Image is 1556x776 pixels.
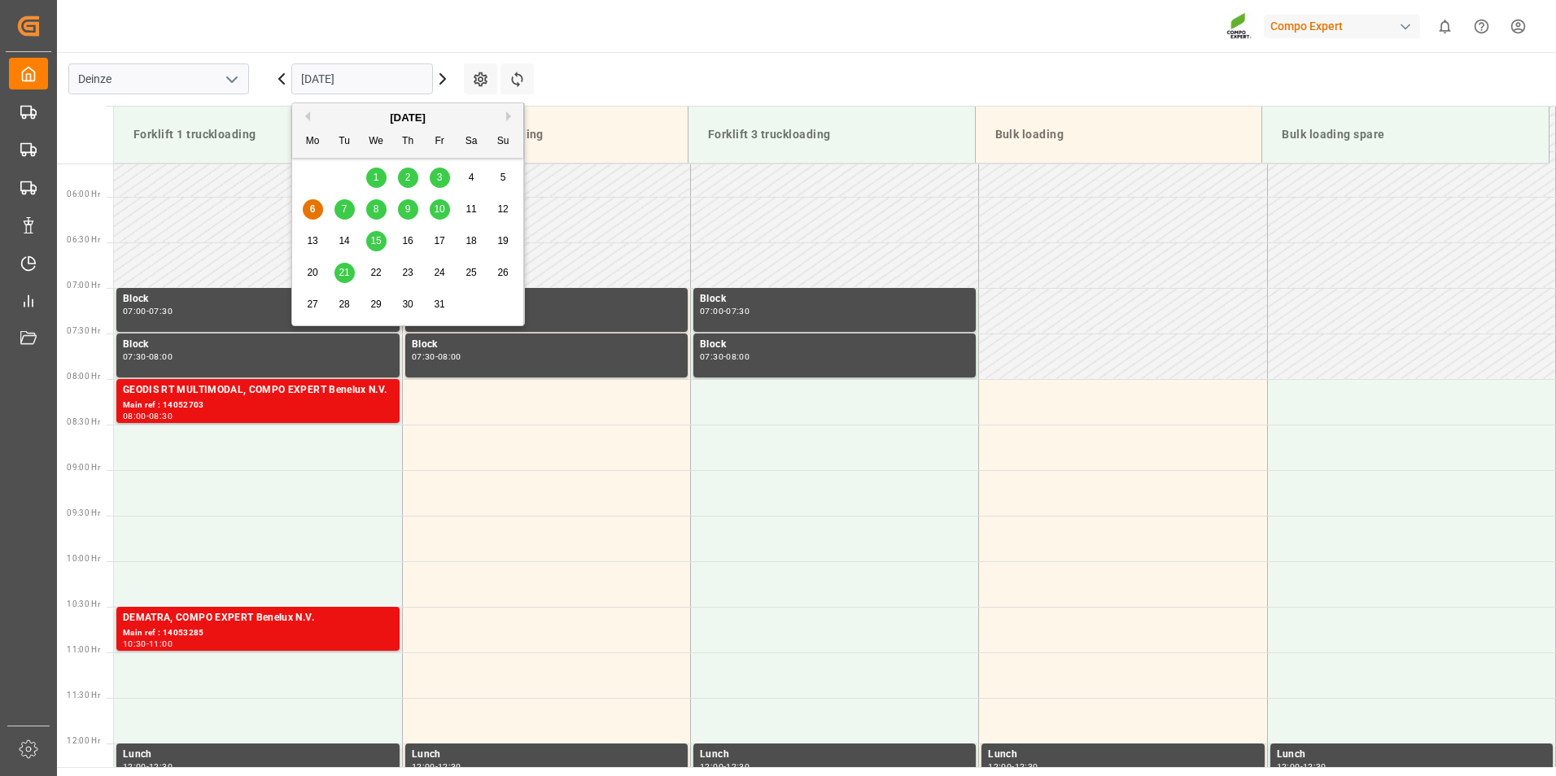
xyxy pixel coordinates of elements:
div: Lunch [123,747,393,763]
span: 11 [465,203,476,215]
div: Choose Saturday, October 11th, 2025 [461,199,482,220]
div: 07:00 [700,307,723,315]
span: 14 [339,235,349,246]
div: 08:00 [438,353,461,360]
div: 11:00 [149,640,173,647]
div: 07:30 [700,353,723,360]
div: Choose Tuesday, October 28th, 2025 [334,294,355,315]
div: Su [493,132,514,152]
div: Forklift 3 truckloading [702,120,962,150]
span: 24 [434,267,444,278]
div: Choose Thursday, October 23rd, 2025 [398,263,418,283]
div: - [1300,763,1303,770]
div: Block [123,337,393,353]
button: open menu [219,67,243,92]
div: Th [398,132,418,152]
div: Choose Wednesday, October 8th, 2025 [366,199,387,220]
div: DEMATRA, COMPO EXPERT Benelux N.V. [123,610,393,626]
img: Screenshot%202023-09-29%20at%2010.02.21.png_1712312052.png [1226,12,1252,41]
span: 19 [497,235,508,246]
div: Choose Sunday, October 12th, 2025 [493,199,514,220]
span: 15 [370,235,381,246]
div: - [146,307,149,315]
button: Previous Month [300,111,310,121]
div: Lunch [700,747,969,763]
span: 4 [469,172,474,183]
span: 27 [307,299,317,310]
button: show 0 new notifications [1427,8,1463,45]
div: Choose Saturday, October 4th, 2025 [461,168,482,188]
span: 08:30 Hr [67,417,100,426]
div: 07:30 [149,307,173,315]
div: Lunch [988,747,1257,763]
div: - [435,763,438,770]
span: 08:00 Hr [67,372,100,381]
span: 07:00 Hr [67,281,100,290]
span: 11:00 Hr [67,645,100,654]
div: Bulk loading spare [1275,120,1536,150]
div: 07:00 [123,307,146,315]
span: 6 [310,203,316,215]
div: 12:00 [700,763,723,770]
div: Choose Thursday, October 30th, 2025 [398,294,418,315]
span: 20 [307,267,317,278]
div: Forklift 2 truckloading [414,120,675,150]
span: 17 [434,235,444,246]
div: Choose Monday, October 13th, 2025 [303,231,323,251]
div: Choose Tuesday, October 7th, 2025 [334,199,355,220]
div: [DATE] [292,110,523,126]
div: 12:30 [438,763,461,770]
div: - [146,640,149,647]
div: 07:30 [123,353,146,360]
div: 12:30 [1015,763,1038,770]
div: Choose Friday, October 24th, 2025 [430,263,450,283]
span: 5 [500,172,506,183]
span: 25 [465,267,476,278]
div: - [146,353,149,360]
div: 12:30 [149,763,173,770]
span: 22 [370,267,381,278]
span: 12:00 Hr [67,736,100,745]
span: 06:30 Hr [67,235,100,244]
div: Sa [461,132,482,152]
span: 18 [465,235,476,246]
div: 07:30 [412,353,435,360]
div: Choose Sunday, October 19th, 2025 [493,231,514,251]
div: 08:00 [149,353,173,360]
span: 3 [437,172,443,183]
div: Bulk loading [989,120,1249,150]
div: Choose Saturday, October 18th, 2025 [461,231,482,251]
div: 12:00 [123,763,146,770]
span: 10 [434,203,444,215]
div: Choose Tuesday, October 14th, 2025 [334,231,355,251]
div: month 2025-10 [297,162,519,320]
input: DD.MM.YYYY [291,63,433,94]
span: 12 [497,203,508,215]
div: - [723,307,726,315]
div: Choose Wednesday, October 29th, 2025 [366,294,387,315]
span: 8 [374,203,379,215]
div: 07:30 [726,307,750,315]
span: 10:00 Hr [67,554,100,563]
button: Next Month [506,111,516,121]
div: Lunch [1277,747,1546,763]
div: Choose Friday, October 31st, 2025 [430,294,450,315]
span: 09:00 Hr [67,463,100,472]
span: 30 [402,299,413,310]
div: Forklift 1 truckloading [127,120,387,150]
div: Main ref : 14052703 [123,399,393,412]
div: Choose Wednesday, October 22nd, 2025 [366,263,387,283]
div: 08:00 [123,412,146,420]
div: Choose Tuesday, October 21st, 2025 [334,263,355,283]
div: Block [412,291,681,307]
div: Main ref : 14053285 [123,626,393,640]
div: GEODIS RT MULTIMODAL, COMPO EXPERT Benelux N.V. [123,382,393,399]
div: - [723,353,726,360]
div: 12:00 [988,763,1012,770]
div: Mo [303,132,323,152]
div: Choose Thursday, October 2nd, 2025 [398,168,418,188]
div: Block [700,337,969,353]
span: 07:30 Hr [67,326,100,335]
button: Help Center [1463,8,1500,45]
span: 10:30 Hr [67,599,100,608]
